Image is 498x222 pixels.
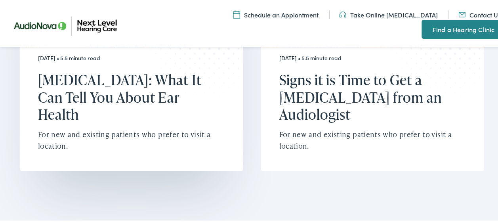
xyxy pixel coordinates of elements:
a: Take Online [MEDICAL_DATA] [339,9,438,18]
img: An icon symbolizing headphones, colored in teal, suggests audio-related services or features. [339,9,346,18]
div: [DATE] • 5.5 minute read [279,54,457,60]
img: Calendar icon representing the ability to schedule a hearing test or hearing aid appointment at N... [233,9,240,18]
h2: [MEDICAL_DATA]: What It Can Tell You About Ear Health [38,70,216,122]
div: [DATE] • 5.5 minute read [38,54,216,60]
a: Schedule an Appiontment [233,9,319,18]
img: An icon representing mail communication is presented in a unique teal color. [458,9,466,18]
h2: Signs it is Time to Get a [MEDICAL_DATA] from an Audiologist [279,70,457,122]
img: A map pin icon in teal indicates location-related features or services. [422,23,429,33]
p: For new and existing patients who prefer to visit a location. [38,127,216,150]
p: For new and existing patients who prefer to visit a location. [279,127,457,150]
